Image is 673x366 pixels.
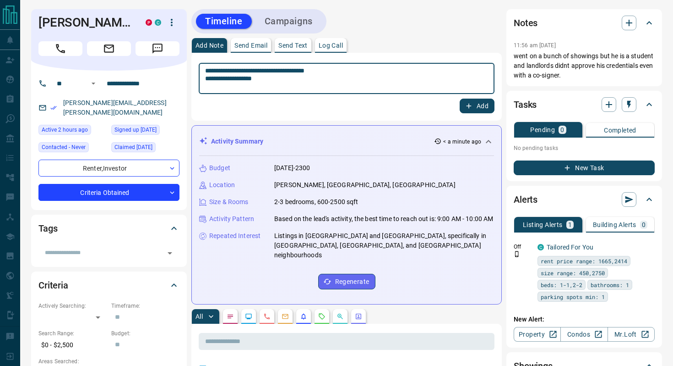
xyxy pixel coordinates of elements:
p: All [195,313,203,320]
div: Sun Aug 20 2023 [111,142,179,155]
span: rent price range: 1665,2414 [541,256,627,266]
p: Activity Summary [211,137,263,146]
span: Contacted - Never [42,143,86,152]
p: No pending tasks [514,141,655,155]
h2: Alerts [514,192,537,207]
span: Claimed [DATE] [114,143,152,152]
p: $0 - $2,500 [38,338,107,353]
p: Repeated Interest [209,231,261,241]
p: Activity Pattern [209,214,254,224]
span: parking spots min: 1 [541,292,605,301]
svg: Emails [282,313,289,320]
button: Open [163,247,176,260]
div: condos.ca [537,244,544,250]
p: [DATE]-2300 [274,163,310,173]
a: Mr.Loft [608,327,655,342]
svg: Listing Alerts [300,313,307,320]
p: Send Email [234,42,267,49]
span: Message [136,41,179,56]
svg: Lead Browsing Activity [245,313,252,320]
div: Tasks [514,94,655,116]
p: Actively Searching: [38,302,107,310]
a: Property [514,327,561,342]
p: Size & Rooms [209,197,249,207]
svg: Agent Actions [355,313,362,320]
div: condos.ca [155,19,161,26]
p: Log Call [319,42,343,49]
p: Send Text [278,42,308,49]
span: beds: 1-1,2-2 [541,280,582,289]
p: Listings in [GEOGRAPHIC_DATA] and [GEOGRAPHIC_DATA], specifically in [GEOGRAPHIC_DATA], [GEOGRAPH... [274,231,494,260]
p: Timeframe: [111,302,179,310]
h2: Tags [38,221,57,236]
p: Areas Searched: [38,357,179,366]
a: Tailored For You [547,244,593,251]
p: Add Note [195,42,223,49]
p: Pending [530,127,555,133]
div: Activity Summary< a minute ago [199,133,494,150]
p: 1 [568,222,572,228]
svg: Opportunities [336,313,344,320]
div: Notes [514,12,655,34]
h1: [PERSON_NAME] [38,15,132,30]
div: Tags [38,217,179,239]
div: Thu Aug 14 2025 [38,125,107,138]
div: Mon Nov 20 2017 [111,125,179,138]
svg: Email Verified [50,105,57,111]
button: Regenerate [318,274,375,289]
span: Call [38,41,82,56]
p: went on a bunch of showings but he is a student and landlords didnt approve his credentials even ... [514,51,655,80]
p: New Alert: [514,315,655,324]
svg: Notes [227,313,234,320]
h2: Criteria [38,278,68,293]
h2: Notes [514,16,537,30]
button: Open [88,78,99,89]
div: Criteria Obtained [38,184,179,201]
p: 0 [560,127,564,133]
button: Campaigns [255,14,322,29]
h2: Tasks [514,97,537,112]
span: Email [87,41,131,56]
p: [PERSON_NAME], [GEOGRAPHIC_DATA], [GEOGRAPHIC_DATA] [274,180,456,190]
div: property.ca [146,19,152,26]
p: Budget: [111,329,179,338]
p: Listing Alerts [523,222,563,228]
p: Completed [604,127,636,133]
span: Signed up [DATE] [114,125,157,134]
button: Add [460,99,494,113]
svg: Calls [263,313,271,320]
p: Building Alerts [593,222,636,228]
span: size range: 450,2750 [541,268,605,277]
div: Alerts [514,189,655,211]
p: Search Range: [38,329,107,338]
p: 11:56 am [DATE] [514,42,556,49]
svg: Push Notification Only [514,251,520,257]
p: Budget [209,163,230,173]
p: Location [209,180,235,190]
p: 2-3 bedrooms, 600-2500 sqft [274,197,358,207]
p: < a minute ago [443,138,481,146]
div: Renter , Investor [38,160,179,177]
button: Timeline [196,14,252,29]
a: [PERSON_NAME][EMAIL_ADDRESS][PERSON_NAME][DOMAIN_NAME] [63,99,167,116]
span: bathrooms: 1 [591,280,629,289]
span: Active 2 hours ago [42,125,88,134]
a: Condos [560,327,608,342]
p: 0 [642,222,646,228]
p: Off [514,243,532,251]
div: Criteria [38,274,179,296]
button: New Task [514,161,655,175]
svg: Requests [318,313,326,320]
p: Based on the lead's activity, the best time to reach out is: 9:00 AM - 10:00 AM [274,214,493,224]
